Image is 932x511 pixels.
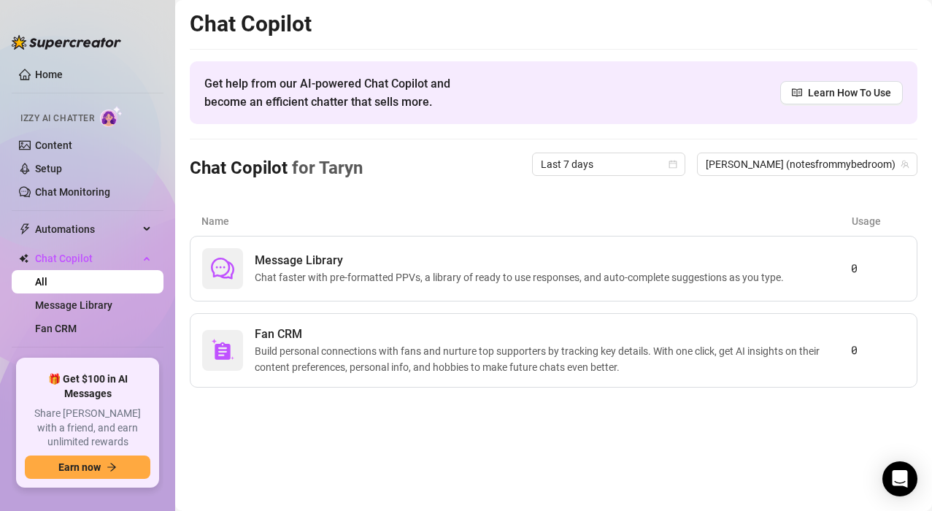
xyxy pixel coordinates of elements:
[35,323,77,334] a: Fan CRM
[25,372,150,401] span: 🎁 Get $100 in AI Messages
[35,69,63,80] a: Home
[255,326,851,343] span: Fan CRM
[190,157,363,180] h3: Chat Copilot
[211,257,234,280] span: comment
[211,339,234,362] img: svg%3e
[35,186,110,198] a: Chat Monitoring
[541,153,677,175] span: Last 7 days
[851,260,905,277] article: 0
[882,461,917,496] div: Open Intercom Messenger
[19,253,28,264] img: Chat Copilot
[19,223,31,235] span: thunderbolt
[58,461,101,473] span: Earn now
[35,139,72,151] a: Content
[201,213,852,229] article: Name
[901,160,909,169] span: team
[35,163,62,174] a: Setup
[852,213,906,229] article: Usage
[808,85,891,101] span: Learn How To Use
[255,269,790,285] span: Chat faster with pre-formatted PPVs, a library of ready to use responses, and auto-complete sugge...
[12,35,121,50] img: logo-BBDzfeDw.svg
[792,88,802,98] span: read
[35,299,112,311] a: Message Library
[780,81,903,104] a: Learn How To Use
[100,106,123,127] img: AI Chatter
[204,74,485,111] span: Get help from our AI-powered Chat Copilot and become an efficient chatter that sells more.
[669,160,677,169] span: calendar
[25,407,150,450] span: Share [PERSON_NAME] with a friend, and earn unlimited rewards
[288,158,363,178] span: for Taryn
[35,218,139,241] span: Automations
[190,10,917,38] h2: Chat Copilot
[25,456,150,479] button: Earn nowarrow-right
[107,462,117,472] span: arrow-right
[255,343,851,375] span: Build personal connections with fans and nurture top supporters by tracking key details. With one...
[255,252,790,269] span: Message Library
[35,276,47,288] a: All
[35,247,139,270] span: Chat Copilot
[851,342,905,359] article: 0
[706,153,909,175] span: Taryn (notesfrommybedroom)
[20,112,94,126] span: Izzy AI Chatter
